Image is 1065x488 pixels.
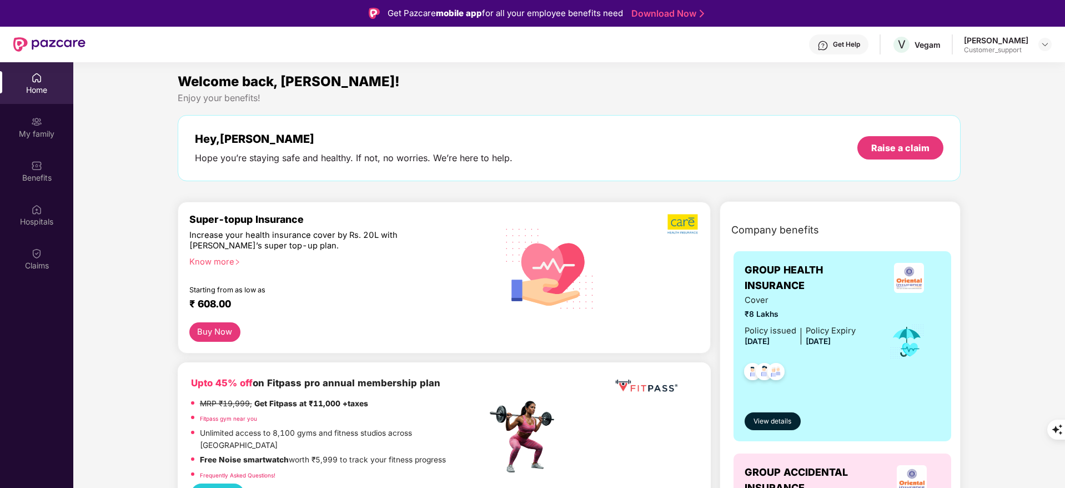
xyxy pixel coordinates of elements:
span: right [234,259,240,265]
b: Upto 45% off [191,377,253,389]
strong: Free Noise smartwatch [200,455,289,464]
a: Fitpass gym near you [200,415,257,422]
div: Super-topup Insurance [189,213,487,225]
div: Raise a claim [871,142,930,154]
div: Vegam [915,39,941,50]
div: [PERSON_NAME] [964,35,1028,46]
img: icon [889,323,925,360]
img: fpp.png [486,398,564,476]
span: [DATE] [745,337,770,346]
strong: Get Fitpass at ₹11,000 +taxes [254,399,368,408]
div: Policy issued [745,325,796,337]
strong: mobile app [436,8,482,18]
img: svg+xml;base64,PHN2ZyBpZD0iQ2xhaW0iIHhtbG5zPSJodHRwOi8vd3d3LnczLm9yZy8yMDAwL3N2ZyIgd2lkdGg9IjIwIi... [31,248,42,259]
span: V [898,38,906,51]
div: Hope you’re staying safe and healthy. If not, no worries. We’re here to help. [195,152,513,164]
button: View details [745,412,801,430]
img: Logo [369,8,380,19]
div: Hey, [PERSON_NAME] [195,132,513,146]
img: svg+xml;base64,PHN2ZyB4bWxucz0iaHR0cDovL3d3dy53My5vcmcvMjAwMC9zdmciIHdpZHRoPSI0OC45NDMiIGhlaWdodD... [739,360,766,387]
div: Increase your health insurance cover by Rs. 20L with [PERSON_NAME]’s super top-up plan. [189,230,439,252]
del: MRP ₹19,999, [200,399,252,408]
p: worth ₹5,999 to track your fitness progress [200,454,446,466]
img: svg+xml;base64,PHN2ZyBpZD0iRHJvcGRvd24tMzJ4MzIiIHhtbG5zPSJodHRwOi8vd3d3LnczLm9yZy8yMDAwL3N2ZyIgd2... [1041,40,1049,49]
span: ₹8 Lakhs [745,308,856,321]
img: Stroke [700,8,704,19]
div: Get Pazcare for all your employee benefits need [388,7,623,20]
b: on Fitpass pro annual membership plan [191,377,440,389]
span: View details [753,416,791,427]
img: fppp.png [613,376,680,396]
img: svg+xml;base64,PHN2ZyB3aWR0aD0iMjAiIGhlaWdodD0iMjAiIHZpZXdCb3g9IjAgMCAyMCAyMCIgZmlsbD0ibm9uZSIgeG... [31,116,42,127]
a: Download Now [631,8,701,19]
div: Get Help [833,40,860,49]
a: Frequently Asked Questions! [200,472,275,479]
div: Customer_support [964,46,1028,54]
img: svg+xml;base64,PHN2ZyBpZD0iSG9tZSIgeG1sbnM9Imh0dHA6Ly93d3cudzMub3JnLzIwMDAvc3ZnIiB3aWR0aD0iMjAiIG... [31,72,42,83]
div: ₹ 608.00 [189,298,476,311]
span: [DATE] [806,337,831,346]
span: GROUP HEALTH INSURANCE [745,262,877,294]
img: svg+xml;base64,PHN2ZyB4bWxucz0iaHR0cDovL3d3dy53My5vcmcvMjAwMC9zdmciIHdpZHRoPSI0OC45NDMiIGhlaWdodD... [762,360,790,387]
div: Policy Expiry [806,325,856,337]
img: svg+xml;base64,PHN2ZyB4bWxucz0iaHR0cDovL3d3dy53My5vcmcvMjAwMC9zdmciIHdpZHRoPSI0OC45NDMiIGhlaWdodD... [751,360,778,387]
span: Company benefits [731,222,819,238]
img: svg+xml;base64,PHN2ZyB4bWxucz0iaHR0cDovL3d3dy53My5vcmcvMjAwMC9zdmciIHhtbG5zOnhsaW5rPSJodHRwOi8vd3... [497,214,603,322]
img: svg+xml;base64,PHN2ZyBpZD0iSGVscC0zMngzMiIgeG1sbnM9Imh0dHA6Ly93d3cudzMub3JnLzIwMDAvc3ZnIiB3aWR0aD... [817,40,828,51]
div: Starting from as low as [189,286,440,293]
div: Know more [189,257,480,265]
p: Unlimited access to 8,100 gyms and fitness studios across [GEOGRAPHIC_DATA] [200,427,486,451]
button: Buy Now [189,322,240,342]
span: Welcome back, [PERSON_NAME]! [178,73,400,89]
img: svg+xml;base64,PHN2ZyBpZD0iQmVuZWZpdHMiIHhtbG5zPSJodHRwOi8vd3d3LnczLm9yZy8yMDAwL3N2ZyIgd2lkdGg9Ij... [31,160,42,171]
img: insurerLogo [894,263,924,293]
img: New Pazcare Logo [13,37,86,52]
div: Enjoy your benefits! [178,92,961,104]
span: Cover [745,294,856,307]
img: svg+xml;base64,PHN2ZyBpZD0iSG9zcGl0YWxzIiB4bWxucz0iaHR0cDovL3d3dy53My5vcmcvMjAwMC9zdmciIHdpZHRoPS... [31,204,42,215]
img: b5dec4f62d2307b9de63beb79f102df3.png [667,213,699,235]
